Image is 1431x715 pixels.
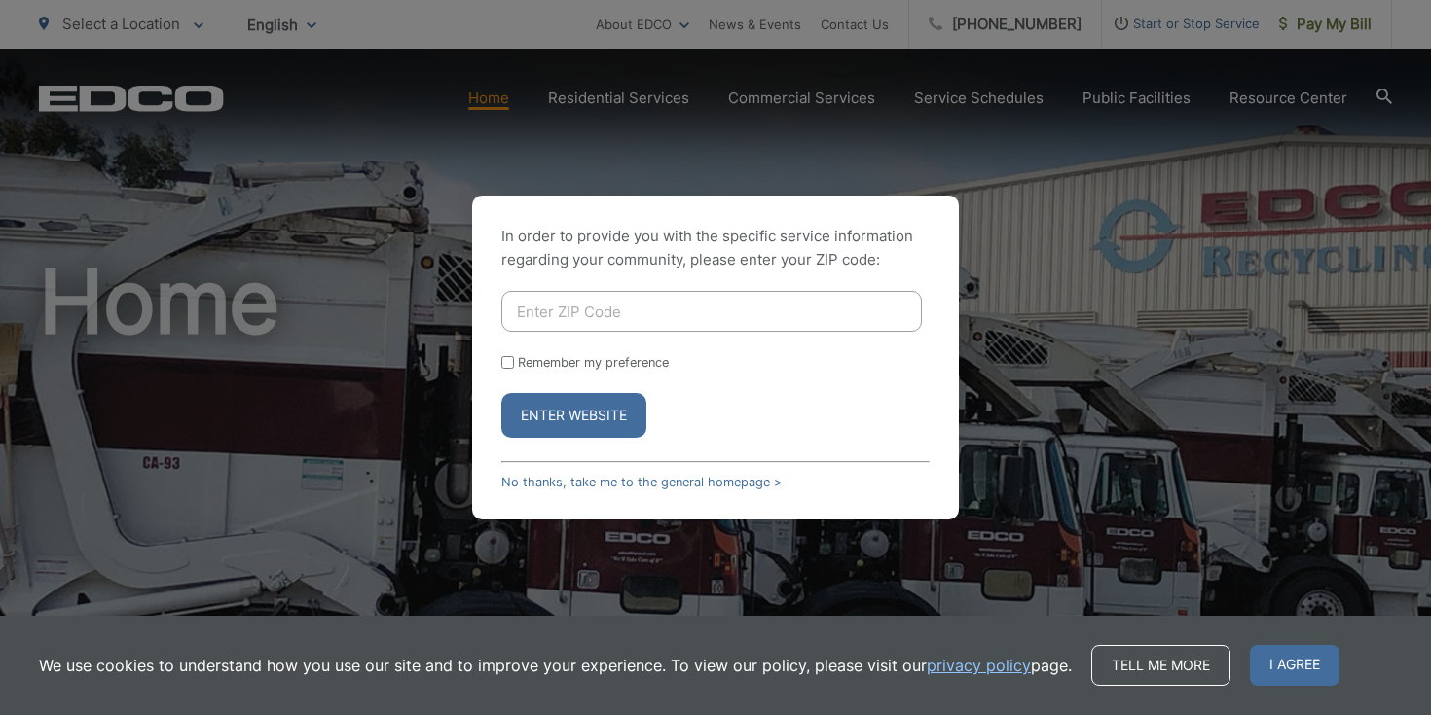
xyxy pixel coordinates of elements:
[501,291,922,332] input: Enter ZIP Code
[501,475,782,489] a: No thanks, take me to the general homepage >
[927,654,1031,677] a: privacy policy
[501,393,646,438] button: Enter Website
[1250,645,1339,686] span: I agree
[501,225,930,271] p: In order to provide you with the specific service information regarding your community, please en...
[39,654,1072,677] p: We use cookies to understand how you use our site and to improve your experience. To view our pol...
[1091,645,1230,686] a: Tell me more
[518,355,669,370] label: Remember my preference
